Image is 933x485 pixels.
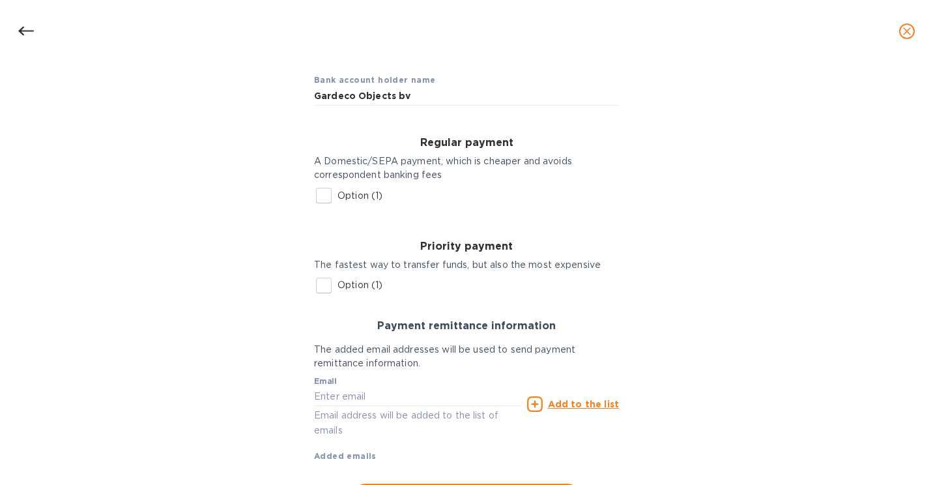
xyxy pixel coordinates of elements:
h3: Priority payment [314,241,619,253]
h3: Payment remittance information [314,320,619,332]
p: A Domestic/SEPA payment, which is cheaper and avoids correspondent banking fees [314,154,619,182]
h3: Regular payment [314,137,619,149]
u: Add to the list [548,399,619,409]
p: Option (1) [337,278,382,292]
p: Option (1) [337,189,382,203]
input: Enter email [314,387,522,407]
p: The added email addresses will be used to send payment remittance information. [314,343,619,370]
b: Added emails [314,451,377,461]
p: Email address will be added to the list of emails [314,408,522,438]
label: Email [314,377,337,385]
b: Bank account holder name [314,75,436,85]
button: close [891,16,923,47]
p: The fastest way to transfer funds, but also the most expensive [314,258,619,272]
